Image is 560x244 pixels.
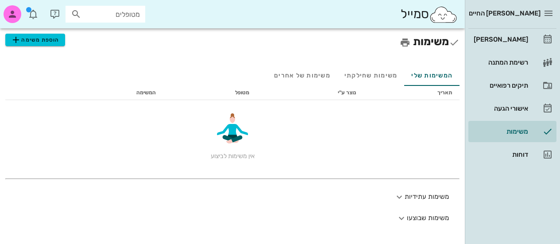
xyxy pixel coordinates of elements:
[11,35,59,45] span: הוספת משימה
[338,89,356,96] span: נוצר ע"י
[472,151,528,158] div: דוחות
[468,29,556,50] a: [PERSON_NAME]
[12,107,452,161] div: אין משימות לביצוע
[472,36,528,43] div: [PERSON_NAME]
[136,89,156,96] span: המשימה
[437,89,452,96] span: תאריך
[472,59,528,66] div: רשימת המתנה
[363,86,460,100] th: תאריך
[468,144,556,165] a: דוחות
[5,208,460,229] button: משימות שבוצעו
[5,186,460,208] button: משימות עתידיות
[472,105,528,112] div: אישורי הגעה
[401,5,458,24] div: סמייל
[468,98,556,119] a: אישורי הגעה
[256,86,363,100] th: נוצר ע"י
[472,128,528,135] div: משימות
[404,65,460,86] div: המשימות שלי
[26,7,31,12] span: תג
[468,75,556,96] a: תיקים רפואיים
[429,6,458,23] img: SmileCloud logo
[337,65,405,86] div: משימות שחילקתי
[210,107,255,151] img: meditate.6497ab3c.gif
[5,34,65,46] button: הוספת משימה
[267,65,337,86] div: משימות של אחרים
[52,86,163,100] th: המשימה
[468,121,556,142] a: משימות
[5,34,460,50] h2: משימות
[469,9,541,17] span: [PERSON_NAME] החיים
[468,52,556,73] a: רשימת המתנה
[163,86,256,100] th: מטופל
[472,82,528,89] div: תיקים רפואיים
[235,89,249,96] span: מטופל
